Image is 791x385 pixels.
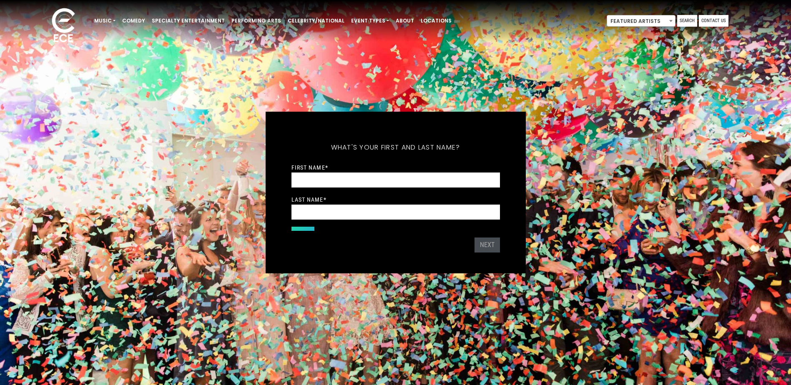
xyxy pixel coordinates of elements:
[43,6,84,46] img: ece_new_logo_whitev2-1.png
[699,15,728,27] a: Contact Us
[392,14,417,28] a: About
[291,132,500,162] h5: What's your first and last name?
[607,15,675,27] span: Featured Artists
[291,196,326,203] label: Last Name
[228,14,284,28] a: Performing Arts
[119,14,148,28] a: Comedy
[91,14,119,28] a: Music
[607,15,675,27] span: Featured Artists
[348,14,392,28] a: Event Types
[148,14,228,28] a: Specialty Entertainment
[677,15,697,27] a: Search
[417,14,455,28] a: Locations
[284,14,348,28] a: Celebrity/National
[291,164,328,171] label: First Name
